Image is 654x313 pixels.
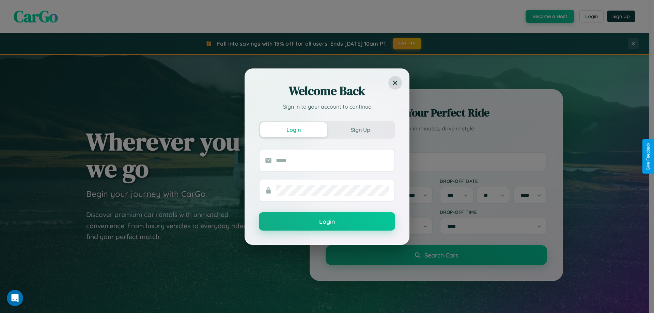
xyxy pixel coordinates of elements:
[259,212,395,231] button: Login
[259,103,395,111] p: Sign in to your account to continue
[327,122,394,137] button: Sign Up
[646,143,651,170] div: Give Feedback
[7,290,23,306] iframe: Intercom live chat
[260,122,327,137] button: Login
[259,83,395,99] h2: Welcome Back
